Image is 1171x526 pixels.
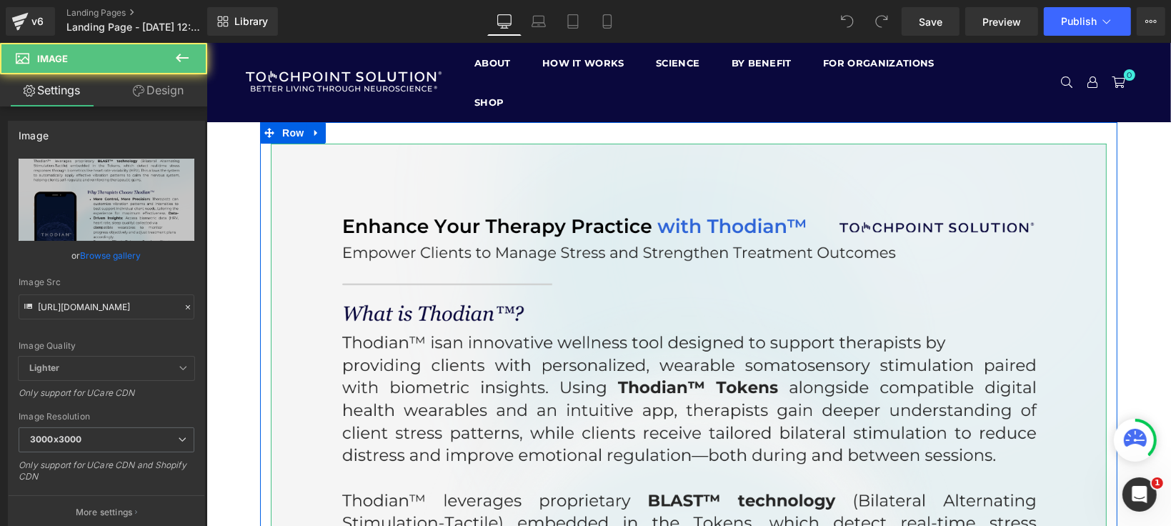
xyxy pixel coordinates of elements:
[19,294,194,319] input: Link
[106,74,210,106] a: Design
[207,7,278,36] a: New Library
[39,28,236,51] img: TheTouchPoint Solution™
[72,79,101,101] span: Row
[919,14,942,29] span: Save
[522,7,556,36] a: Laptop
[917,26,929,38] span: 0
[6,7,55,36] a: v6
[19,412,194,422] div: Image Resolution
[257,39,308,79] a: SHOP
[29,362,59,373] b: Lighter
[848,26,874,52] a: Search
[1152,477,1163,489] span: 1
[1122,477,1157,512] iframe: Intercom live chat
[900,26,925,52] a: 0
[19,460,194,492] div: Only support for UCare CDN and Shopify CDN
[19,341,194,351] div: Image Quality
[556,7,590,36] a: Tablet
[1137,7,1165,36] button: More
[833,7,862,36] button: Undo
[19,387,194,408] div: Only support for UCare CDN
[19,248,194,263] div: or
[66,7,231,19] a: Landing Pages
[234,15,268,28] span: Library
[487,7,522,36] a: Desktop
[19,277,194,287] div: Image Src
[81,243,141,268] a: Browse gallery
[29,12,46,31] div: v6
[76,506,133,519] p: More settings
[867,7,896,36] button: Redo
[101,79,119,101] a: Expand / Collapse
[19,121,49,142] div: Image
[37,53,68,64] span: Image
[30,434,81,445] b: 3000x3000
[1044,7,1131,36] button: Publish
[982,14,1021,29] span: Preview
[66,21,204,33] span: Landing Page - [DATE] 12:34:50
[965,7,1038,36] a: Preview
[590,7,624,36] a: Mobile
[1061,16,1097,27] span: Publish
